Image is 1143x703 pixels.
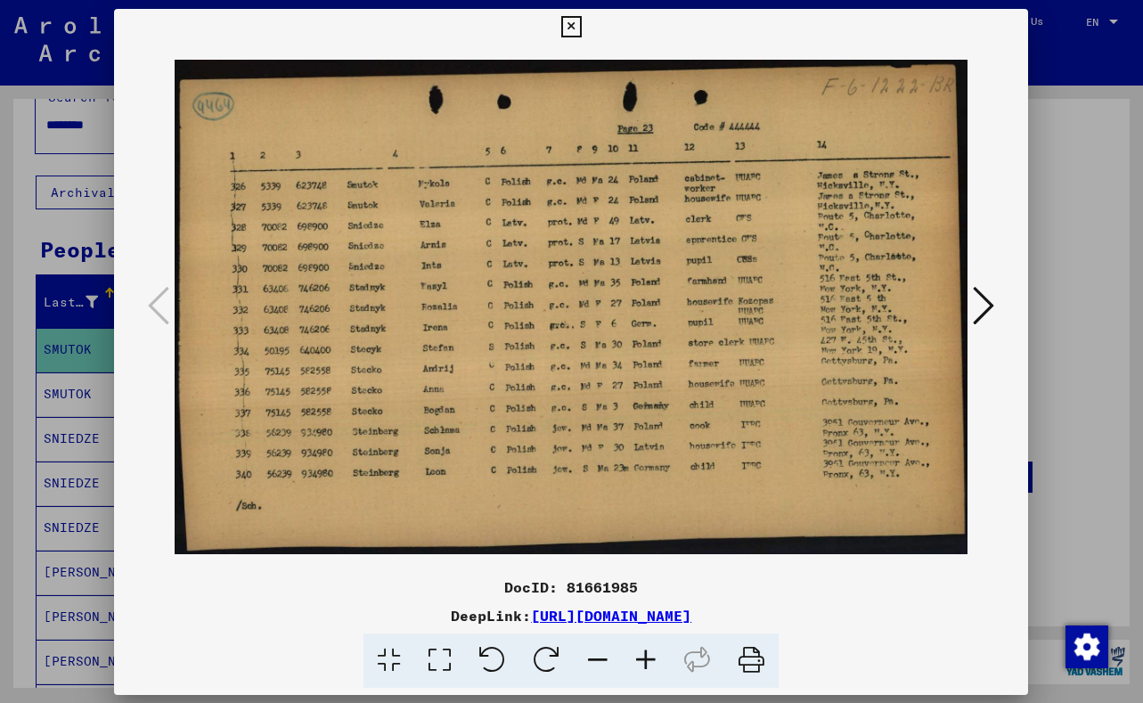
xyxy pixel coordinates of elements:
[175,45,967,569] img: 001.jpg
[114,605,1028,626] div: DeepLink:
[114,576,1028,598] div: DocID: 81661985
[531,607,691,625] a: [URL][DOMAIN_NAME]
[1065,625,1107,667] div: Change consent
[1065,625,1108,668] img: Change consent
